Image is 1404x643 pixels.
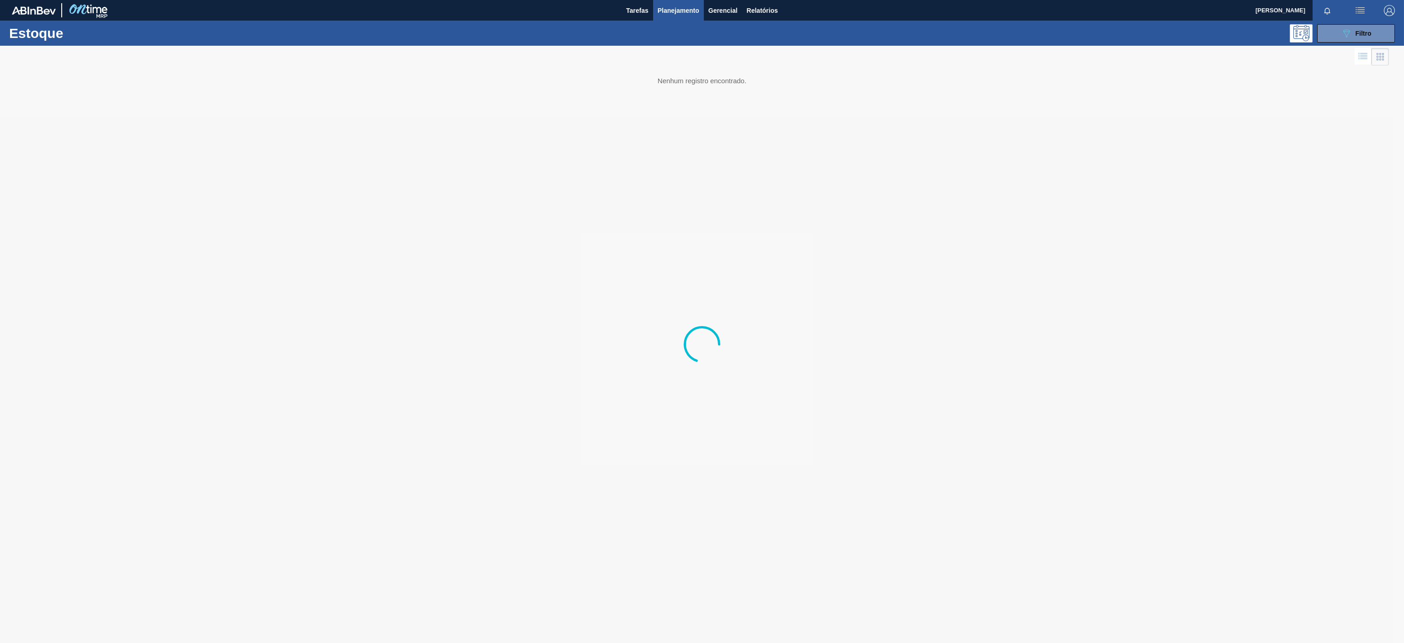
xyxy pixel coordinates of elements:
img: TNhmsLtSVTkK8tSr43FrP2fwEKptu5GPRR3wAAAABJRU5ErkJggg== [12,6,56,15]
span: Tarefas [626,5,649,16]
button: Notificações [1313,4,1342,17]
span: Filtro [1356,30,1372,37]
span: Relatórios [747,5,778,16]
h1: Estoque [9,28,154,38]
span: Gerencial [708,5,738,16]
button: Filtro [1317,24,1395,43]
div: Pogramando: nenhum usuário selecionado [1290,24,1313,43]
img: userActions [1355,5,1366,16]
img: Logout [1384,5,1395,16]
span: Planejamento [658,5,699,16]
